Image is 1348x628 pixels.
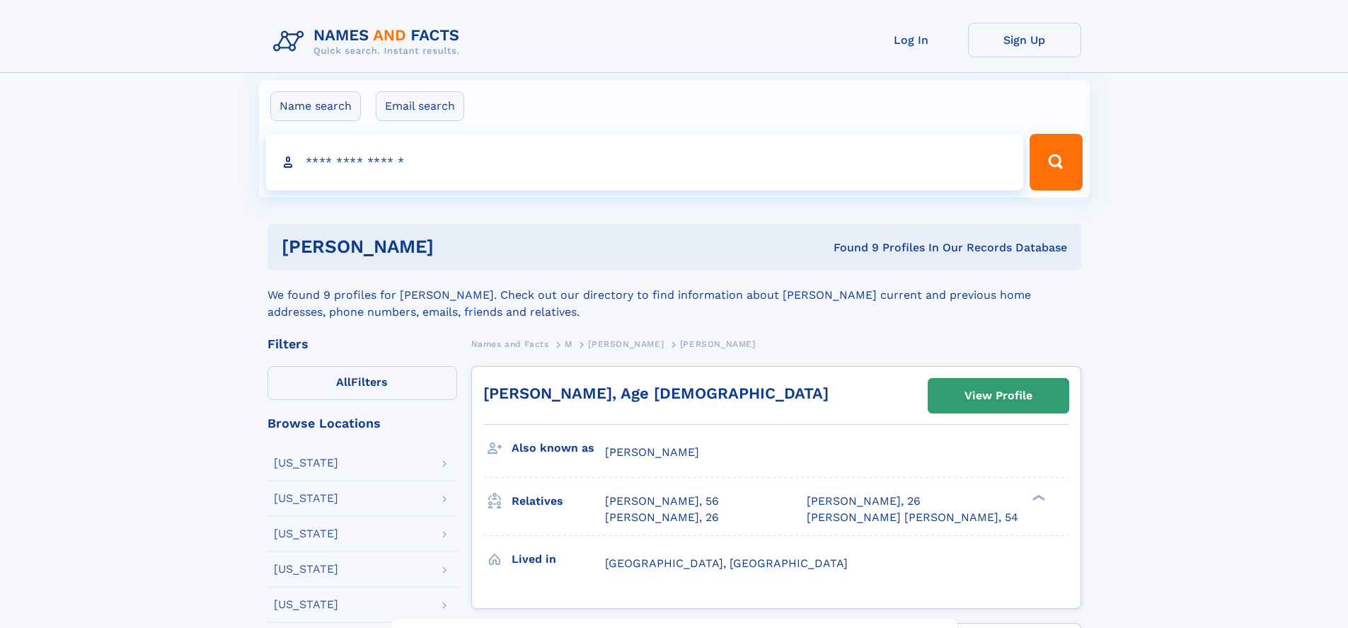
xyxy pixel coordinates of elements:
a: [PERSON_NAME], 26 [605,510,719,525]
label: Email search [376,91,464,121]
input: search input [266,134,1024,190]
a: [PERSON_NAME] [PERSON_NAME], 54 [807,510,1018,525]
span: M [565,339,572,349]
h3: Relatives [512,489,605,513]
a: M [565,335,572,353]
div: Filters [267,338,457,350]
span: [PERSON_NAME] [680,339,756,349]
img: Logo Names and Facts [267,23,471,61]
a: [PERSON_NAME], 26 [807,493,921,509]
div: View Profile [964,379,1032,412]
h3: Also known as [512,436,605,460]
div: [US_STATE] [274,564,338,575]
a: Names and Facts [471,335,549,353]
a: View Profile [928,379,1068,413]
label: Name search [270,91,361,121]
button: Search Button [1030,134,1082,190]
label: Filters [267,366,457,400]
a: [PERSON_NAME], Age [DEMOGRAPHIC_DATA] [483,384,829,402]
div: Browse Locations [267,417,457,430]
a: [PERSON_NAME] [588,335,664,353]
div: ❯ [1029,493,1046,503]
a: Log In [855,23,968,57]
div: [US_STATE] [274,528,338,539]
div: [US_STATE] [274,493,338,504]
span: [PERSON_NAME] [588,339,664,349]
span: [GEOGRAPHIC_DATA], [GEOGRAPHIC_DATA] [605,556,848,570]
span: [PERSON_NAME] [605,445,699,459]
h1: [PERSON_NAME] [282,238,634,256]
a: [PERSON_NAME], 56 [605,493,719,509]
div: [US_STATE] [274,599,338,610]
div: Found 9 Profiles In Our Records Database [633,240,1067,256]
div: We found 9 profiles for [PERSON_NAME]. Check out our directory to find information about [PERSON_... [267,270,1081,321]
div: [US_STATE] [274,457,338,469]
span: All [336,375,351,389]
h3: Lived in [512,547,605,571]
a: Sign Up [968,23,1081,57]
